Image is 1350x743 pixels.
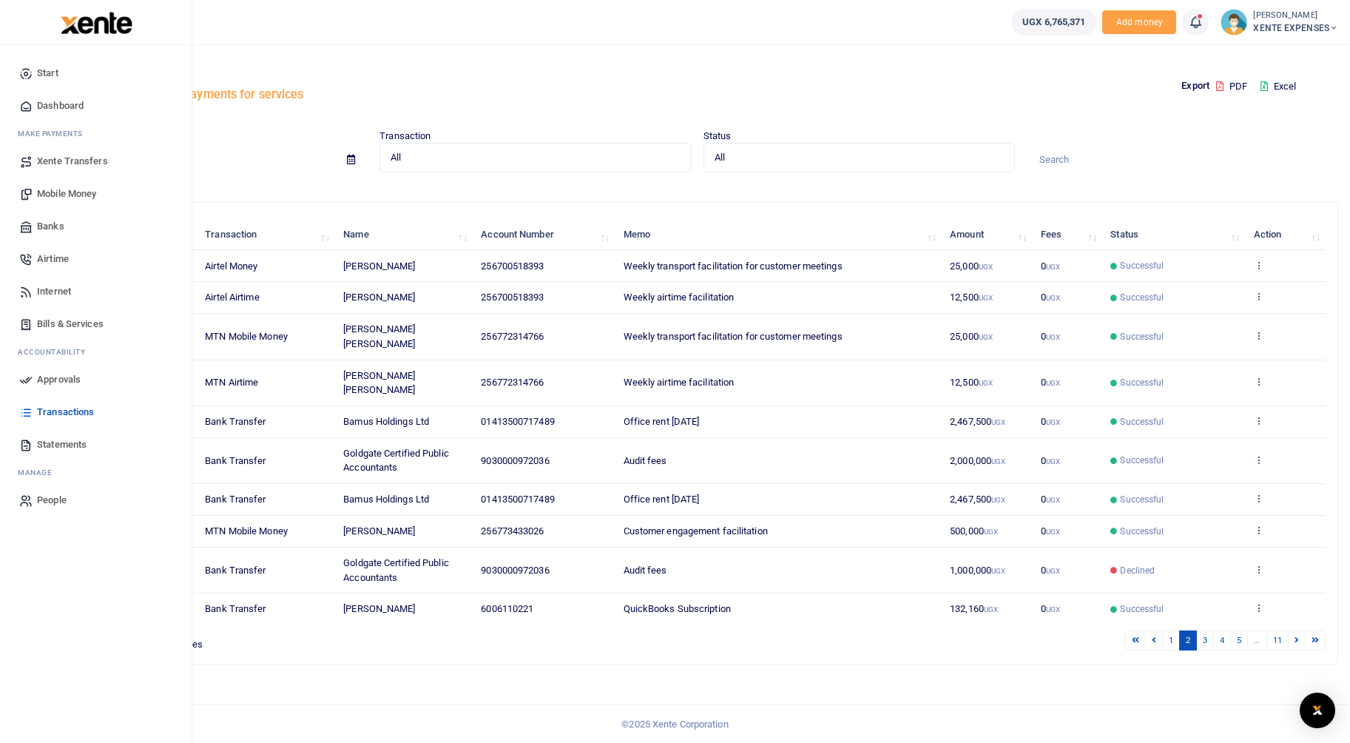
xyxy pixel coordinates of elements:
[343,260,415,272] span: [PERSON_NAME]
[1253,21,1338,35] span: XENTE EXPENSES
[59,16,132,27] a: logo-small logo-large logo-large
[205,260,257,272] span: Airtel Money
[1245,219,1326,251] th: Action: activate to sort column ascending
[1102,10,1176,35] li: Toup your wallet
[950,525,998,537] span: 500,000
[1120,259,1164,272] span: Successful
[1046,605,1060,613] small: UGX
[1046,333,1060,341] small: UGX
[12,90,180,122] a: Dashboard
[343,448,449,474] span: Goldgate Certified Public Accountants
[1300,693,1335,728] div: Open Intercom Messenger
[1046,457,1060,465] small: UGX
[1046,496,1060,504] small: UGX
[1120,291,1164,304] span: Successful
[1120,602,1164,616] span: Successful
[12,57,180,90] a: Start
[12,145,180,178] a: Xente Transfers
[1120,376,1164,389] span: Successful
[343,494,429,505] span: Bamus Holdings Ltd
[1041,292,1060,303] span: 0
[37,317,104,332] span: Bills & Services
[205,565,266,576] span: Bank Transfer
[37,98,84,113] span: Dashboard
[12,178,180,210] a: Mobile Money
[1230,631,1248,650] a: 5
[1041,565,1060,576] span: 0
[1041,416,1060,427] span: 0
[991,457,1005,465] small: UGX
[1022,15,1085,30] span: UGX 6,765,371
[37,284,71,299] span: Internet
[950,292,993,303] span: 12,500
[1181,78,1209,94] p: Export
[1041,260,1060,272] span: 0
[69,629,587,652] div: Showing 11 to 20 of 102 entries
[1196,631,1214,650] a: 3
[12,340,180,363] li: Ac
[205,416,266,427] span: Bank Transfer
[624,525,768,537] span: Customer engagement facilitation
[12,484,180,517] a: People
[1266,631,1289,650] a: 11
[624,455,667,466] span: Audit fees
[205,455,266,466] span: Bank Transfer
[343,323,415,349] span: [PERSON_NAME] [PERSON_NAME]
[205,331,288,342] span: MTN Mobile Money
[624,377,735,388] span: Weekly airtime facilitation
[29,346,85,357] span: countability
[12,428,180,461] a: Statements
[379,129,431,144] label: Transaction
[481,525,544,537] span: 256773433026
[481,494,554,505] span: 01413500717489
[205,494,266,505] span: Bank Transfer
[343,292,415,303] span: [PERSON_NAME]
[12,308,180,340] a: Bills & Services
[1046,418,1060,426] small: UGX
[1046,528,1060,536] small: UGX
[37,154,108,169] span: Xente Transfers
[481,455,549,466] span: 9030000972036
[37,405,94,420] span: Transactions
[615,219,942,251] th: Memo: activate to sort column ascending
[12,396,180,428] a: Transactions
[950,331,993,342] span: 25,000
[1120,454,1164,467] span: Successful
[624,331,843,342] span: Weekly transport facilitation for customer meetings
[979,263,993,271] small: UGX
[1041,455,1060,466] span: 0
[1213,631,1231,650] a: 4
[481,603,533,614] span: 6006110221
[25,467,53,478] span: anage
[1041,377,1060,388] span: 0
[343,416,429,427] span: Bamus Holdings Ltd
[1120,564,1155,577] span: Declined
[979,379,993,387] small: UGX
[1046,294,1060,302] small: UGX
[1221,9,1247,36] img: profile-user
[1120,330,1164,343] span: Successful
[12,243,180,275] a: Airtime
[624,416,700,427] span: Office rent [DATE]
[991,418,1005,426] small: UGX
[12,122,180,145] li: M
[950,260,993,272] span: 25,000
[715,150,993,165] span: All
[1120,493,1164,506] span: Successful
[37,493,67,508] span: People
[1027,147,1338,172] input: Search
[391,150,669,165] span: All
[56,64,692,80] h4: Payments made
[950,416,1005,427] span: 2,467,500
[1041,603,1060,614] span: 0
[12,275,180,308] a: Internet
[197,219,335,251] th: Transaction: activate to sort column ascending
[1179,631,1197,650] a: 2
[1120,525,1164,538] span: Successful
[1102,10,1176,35] span: Add money
[1046,379,1060,387] small: UGX
[481,331,544,342] span: 256772314766
[12,210,180,243] a: Banks
[481,416,554,427] span: 01413500717489
[950,603,998,614] span: 132,160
